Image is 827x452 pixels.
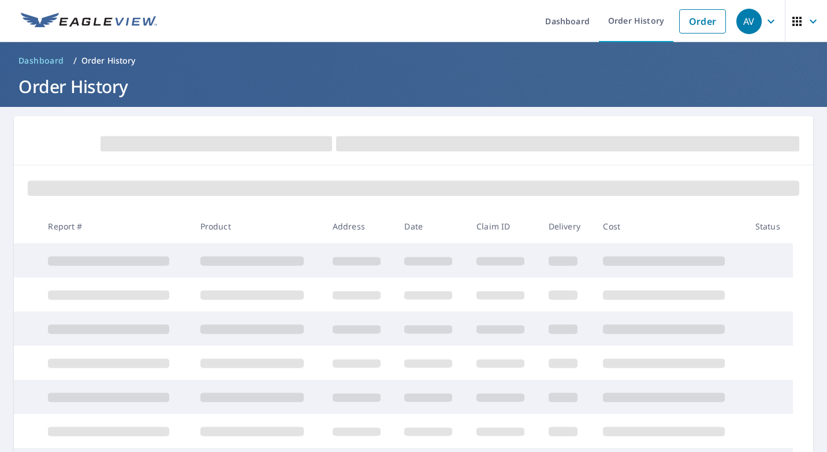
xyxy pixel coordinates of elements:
th: Cost [594,209,746,243]
th: Status [746,209,793,243]
span: Dashboard [18,55,64,66]
p: Order History [81,55,136,66]
nav: breadcrumb [14,51,813,70]
th: Address [323,209,396,243]
th: Product [191,209,323,243]
h1: Order History [14,75,813,98]
a: Dashboard [14,51,69,70]
img: EV Logo [21,13,157,30]
th: Report # [39,209,191,243]
th: Date [395,209,467,243]
a: Order [679,9,726,34]
div: AV [736,9,762,34]
th: Claim ID [467,209,539,243]
th: Delivery [539,209,594,243]
li: / [73,54,77,68]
